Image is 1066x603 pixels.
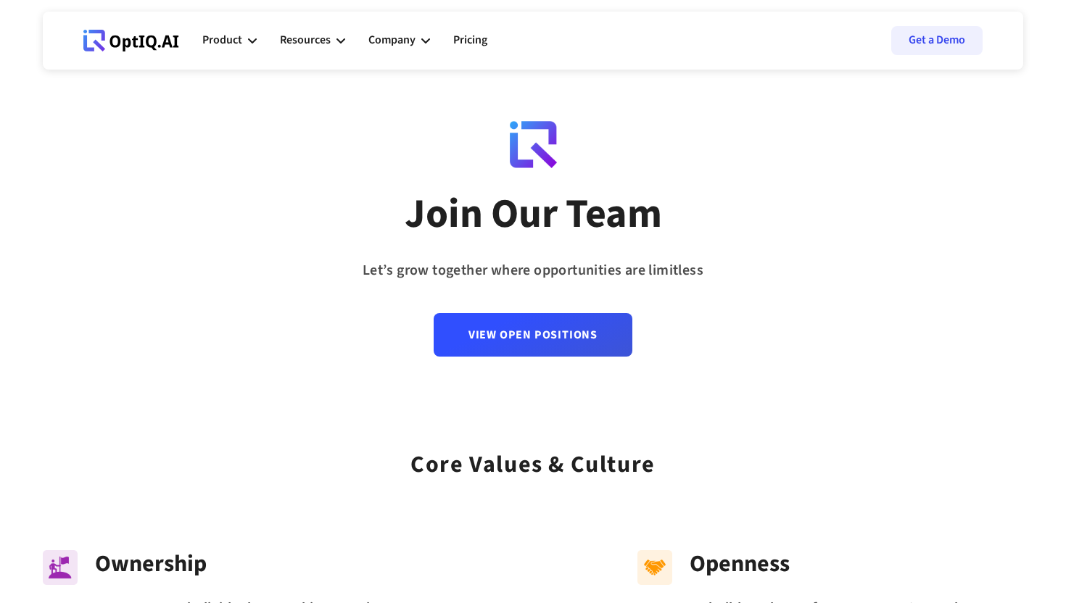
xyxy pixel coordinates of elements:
a: Get a Demo [891,26,983,55]
div: Openness [690,550,1023,578]
div: Company [368,19,430,62]
div: Ownership [95,550,429,578]
div: Product [202,30,242,50]
a: Webflow Homepage [83,19,179,62]
div: Resources [280,30,331,50]
div: Company [368,30,416,50]
div: Resources [280,19,345,62]
div: Join Our Team [405,189,662,240]
div: Core values & Culture [410,432,656,483]
div: Product [202,19,257,62]
a: Pricing [453,19,487,62]
div: Let’s grow together where opportunities are limitless [363,257,703,284]
a: View Open Positions [434,313,632,357]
